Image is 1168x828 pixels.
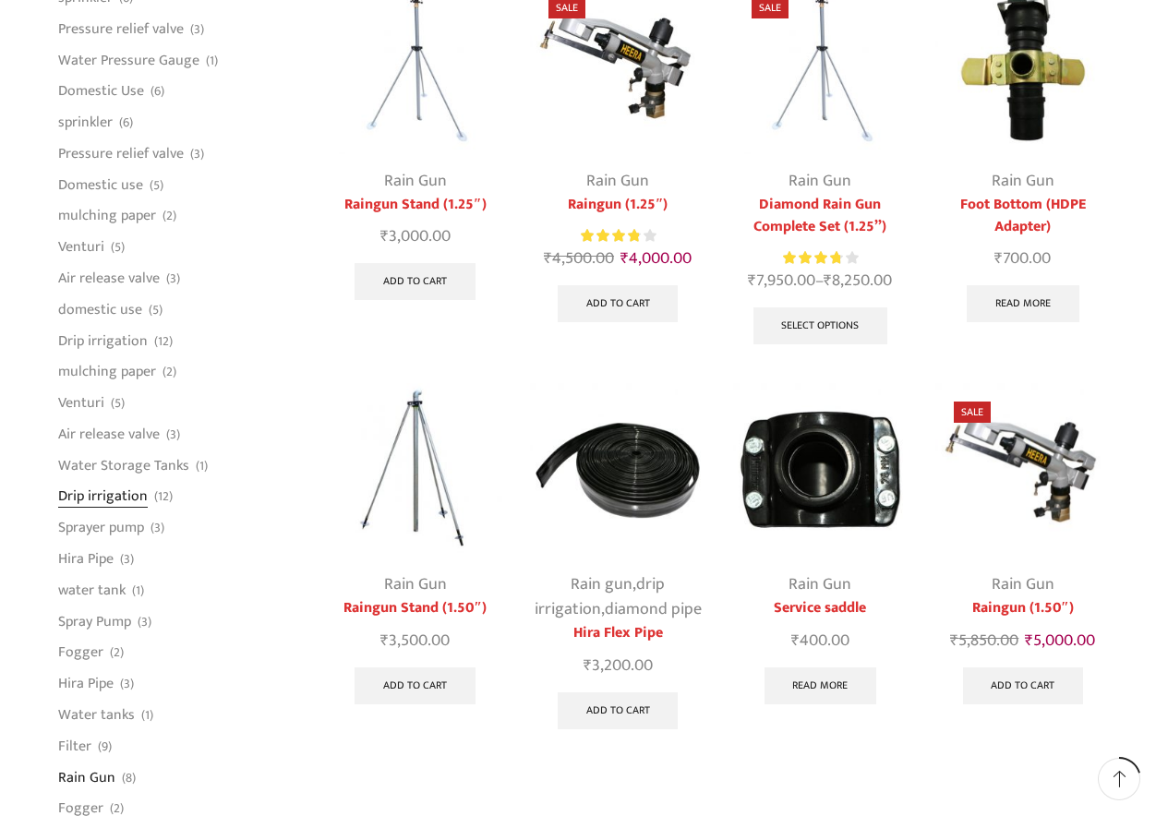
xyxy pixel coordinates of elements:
font: (3) [190,143,204,164]
a: Domestic Use [58,76,144,107]
font: Hira Pipe [58,671,114,695]
a: diamond pipe [605,595,702,623]
a: Pressure relief valve [58,138,184,169]
div: Rated 3.89 out of 5 [581,226,656,246]
font: (2) [163,361,176,382]
font: (3) [166,424,180,445]
font: Diamond Rain Gun Complete Set (1.25”) [753,192,886,238]
font: Pressure relief valve [58,17,184,41]
font: Venturi [58,390,104,414]
font: (3) [166,268,180,289]
a: Pressure relief valve [58,13,184,44]
a: Add to cart: “Raingun (1.50")” [963,667,1084,704]
a: sprinkler [58,107,113,138]
a: Rain Gun [384,570,447,598]
font: Spray Pump [58,609,131,633]
span: (2) [163,207,176,225]
img: Heera Raingun [935,383,1110,558]
font: Fogger [58,796,103,820]
font: Air release valve [58,266,160,290]
font: (5) [111,392,125,414]
font: Rain Gun [789,570,851,598]
font: (6) [119,112,133,133]
span: ₹ [620,245,629,272]
a: Raingun Stand (1.25″) [328,194,502,216]
a: Add to cart: “Raingun (1.25")” [558,285,679,322]
bdi: 7,950.00 [748,267,815,294]
a: Rain Gun [992,167,1054,195]
a: Rain Gun [384,167,447,195]
a: Domestic use [58,169,143,200]
font: (6) [151,80,164,102]
font: Rain Gun [58,765,115,789]
font: , [601,595,605,623]
a: Foot Bottom (HDPE Adapter) [935,194,1110,238]
a: domestic use [58,294,142,325]
a: Drip irrigation [58,325,148,356]
font: (3) [120,548,134,570]
a: Add to cart: “Rengun Stand (1.50")” [355,667,476,704]
font: (1) [132,580,144,601]
a: Hira Pipe [58,668,114,700]
span: – [733,269,908,294]
font: (5) [111,236,125,258]
span: Rated out of 5 [783,248,841,268]
font: Raingun Stand (1.50″) [343,595,487,619]
a: water tank [58,574,126,606]
span: (5) [150,176,163,195]
a: Venturi [58,388,104,419]
a: Fogger [58,637,103,668]
font: Domestic use [58,173,143,197]
a: Water Pressure Gauge [58,44,199,76]
a: Service saddle [733,597,908,619]
span: ₹ [584,652,592,679]
a: Rain Gun [58,762,115,793]
a: Rain Gun [586,167,649,195]
a: Venturi [58,232,104,263]
a: Rain gun [571,570,632,598]
font: Add to cart [991,677,1054,694]
a: Select options for “Heera Rain Gunka Pura Set (1.25'')” [753,307,888,344]
a: Rain Gun [992,570,1054,598]
a: Sprayer pump [58,512,144,544]
a: Hira Pipe [58,544,114,575]
a: Raingun Stand (1.50″) [328,597,502,619]
font: Foot Bottom (HDPE Adapter) [960,192,1086,238]
font: Drip irrigation [58,329,148,353]
a: Air release valve [58,263,160,294]
font: Rain Gun [789,167,851,195]
font: Hira Pipe [58,546,114,570]
a: Water tanks [58,699,135,730]
font: Filter [58,734,91,758]
font: Drip irrigation [58,484,148,508]
font: (2) [110,642,124,663]
div: Rated 3.86 out of 5 [783,248,858,268]
span: ₹ [544,245,552,272]
span: ₹ [994,245,1003,272]
font: Add to cart [586,294,650,312]
span: ₹ [791,627,800,654]
img: Heera Flex Pipe [530,383,704,558]
span: ₹ [824,267,832,294]
font: Service saddle [774,595,866,619]
a: Add to cart: “Heera Flex Pipe” [558,692,679,729]
font: (2) [110,798,124,819]
a: mulching paper [58,356,156,388]
img: pelican raingun stand [328,383,502,558]
span: ₹ [748,267,756,294]
font: , [632,570,636,598]
font: Raingun (1.50″) [972,595,1074,619]
bdi: 4,500.00 [544,245,614,272]
font: Venturi [58,234,104,258]
font: water tank [58,578,126,602]
font: Domestic Use [58,78,144,102]
font: mulching paper [58,203,156,227]
font: Water Pressure Gauge [58,48,199,72]
span: (1) [206,52,218,70]
bdi: 400.00 [791,627,849,654]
